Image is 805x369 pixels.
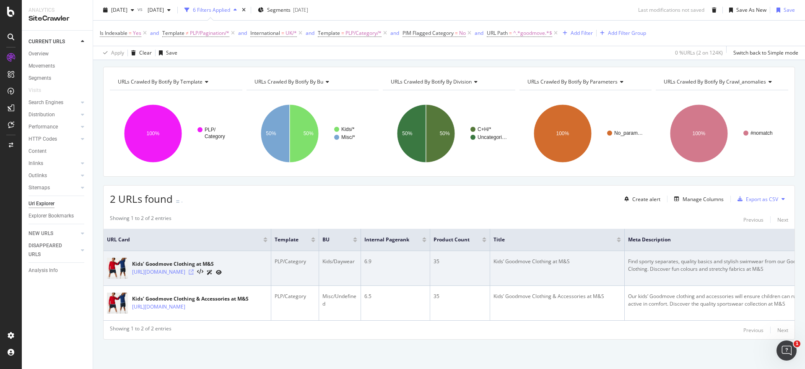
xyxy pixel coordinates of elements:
[440,131,450,136] text: 50%
[144,6,164,13] span: 2025 Sep. 6th
[29,229,53,238] div: NEW URLS
[29,212,87,220] a: Explorer Bookmarks
[275,258,315,265] div: PLP/Category
[29,135,78,144] a: HTTP Codes
[29,37,78,46] a: CURRENT URLS
[29,159,78,168] a: Inlinks
[205,133,225,139] text: Category
[150,29,159,37] div: and
[750,130,773,136] text: #nomatch
[29,183,78,192] a: Sitemaps
[493,293,621,300] div: Kids’ Goodmove Clothing & Accessories at M&S
[29,123,58,131] div: Performance
[341,29,344,37] span: =
[306,29,314,37] button: and
[526,75,644,89] h4: URLs Crawled By Botify By parameters
[434,236,470,243] span: Product Count
[29,86,41,95] div: Visits
[190,27,229,39] span: PLP/Pagination/*
[318,29,340,37] span: Template
[29,37,65,46] div: CURRENT URLS
[129,29,132,37] span: =
[478,134,507,140] text: Uncategori…
[254,3,312,17] button: Segments[DATE]
[132,268,185,276] a: [URL][DOMAIN_NAME]
[777,215,788,225] button: Next
[306,29,314,37] div: and
[519,97,650,170] svg: A chart.
[784,6,795,13] div: Save
[743,325,763,335] button: Previous
[186,29,189,37] span: ≠
[29,135,57,144] div: HTTP Codes
[162,29,184,37] span: Template
[402,131,413,136] text: 50%
[29,183,50,192] div: Sitemaps
[621,192,660,206] button: Create alert
[29,266,87,275] a: Analysis Info
[29,62,55,71] div: Movements
[132,295,249,303] div: Kids’ Goodmove Clothing & Accessories at M&S
[29,14,86,24] div: SiteCrawler
[139,49,152,56] div: Clear
[402,29,454,37] span: PIM Flagged Category
[608,29,646,37] div: Add Filter Group
[509,29,512,37] span: =
[776,340,797,361] iframe: Intercom live chat
[275,236,299,243] span: Template
[29,241,78,259] a: DISAPPEARED URLS
[281,29,284,37] span: =
[632,196,660,203] div: Create alert
[293,6,308,13] div: [DATE]
[110,97,241,170] svg: A chart.
[250,29,280,37] span: International
[664,78,766,85] span: URLs Crawled By Botify By crawl_anomalies
[743,327,763,334] div: Previous
[597,28,646,38] button: Add Filter Group
[662,75,781,89] h4: URLs Crawled By Botify By crawl_anomalies
[107,255,128,282] img: main image
[527,78,618,85] span: URLs Crawled By Botify By parameters
[275,293,315,300] div: PLP/Category
[29,147,47,156] div: Content
[181,198,183,205] div: -
[614,130,643,136] text: No_param…
[253,75,371,89] h4: URLs Crawled By Botify By bu
[176,200,179,203] img: Equal
[322,293,357,308] div: Misc/Undefined
[189,270,194,275] a: Visit Online Page
[455,29,458,37] span: =
[29,123,78,131] a: Performance
[29,98,63,107] div: Search Engines
[111,6,127,13] span: 2025 Sep. 27th
[128,46,152,60] button: Clear
[475,29,483,37] button: and
[559,28,593,38] button: Add Filter
[111,49,124,56] div: Apply
[254,78,323,85] span: URLs Crawled By Botify By bu
[100,46,124,60] button: Apply
[391,78,472,85] span: URLs Crawled By Botify By division
[266,131,276,136] text: 50%
[29,241,71,259] div: DISAPPEARED URLS
[207,268,213,277] a: AI Url Details
[743,216,763,223] div: Previous
[475,29,483,37] div: and
[132,303,185,311] a: [URL][DOMAIN_NAME]
[238,29,247,37] div: and
[736,6,766,13] div: Save As New
[29,199,55,208] div: Url Explorer
[247,97,377,170] div: A chart.
[29,266,58,275] div: Analysis Info
[777,325,788,335] button: Next
[478,126,491,132] text: C+H/*
[193,6,230,13] div: 6 Filters Applied
[144,3,174,17] button: [DATE]
[181,3,240,17] button: 6 Filters Applied
[341,126,355,132] text: Kids/*
[110,215,171,225] div: Showing 1 to 2 of 2 entries
[777,327,788,334] div: Next
[459,27,466,39] span: No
